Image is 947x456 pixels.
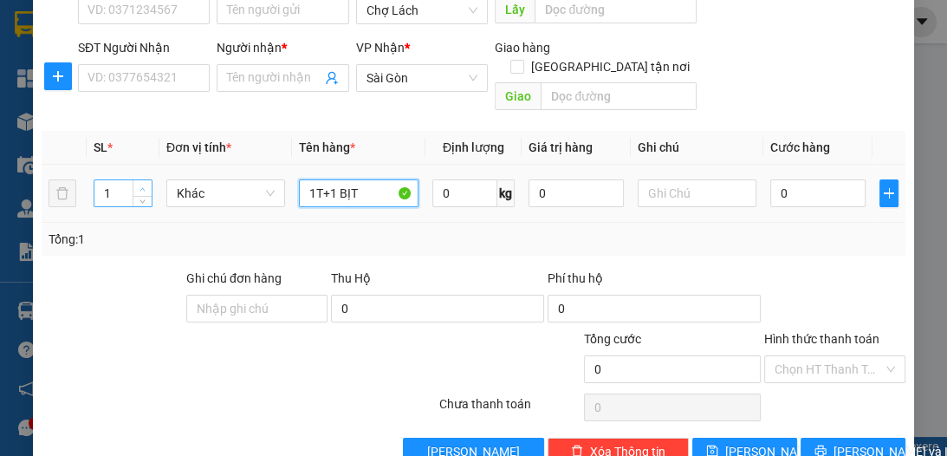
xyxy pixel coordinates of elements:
span: plus [45,69,71,83]
span: Khác [177,180,275,206]
span: plus [880,186,898,200]
th: Ghi chú [631,131,763,165]
div: SĐT Người Nhận [78,38,210,57]
span: SL [94,140,107,154]
button: delete [49,179,76,207]
span: Cước hàng [770,140,830,154]
div: Chưa thanh toán [438,394,582,425]
input: Dọc đường [541,82,697,110]
span: VP Nhận [356,41,405,55]
span: Increase Value [133,180,152,196]
span: Decrease Value [133,196,152,206]
span: up [138,184,148,194]
span: Tên hàng [299,140,355,154]
span: Giao [495,82,541,110]
span: down [138,197,148,207]
span: kg [497,179,515,207]
span: Định lượng [443,140,504,154]
span: Tổng cước [584,332,641,346]
input: VD: Bàn, Ghế [299,179,418,207]
span: Sài Gòn [366,65,477,91]
button: plus [44,62,72,90]
input: Ghi chú đơn hàng [186,295,328,322]
input: Ghi Chú [638,179,756,207]
span: Thu Hộ [331,271,371,285]
div: Tổng: 1 [49,230,367,249]
div: Người nhận [217,38,348,57]
span: user-add [325,71,339,85]
span: Giá trị hàng [529,140,593,154]
span: [GEOGRAPHIC_DATA] tận nơi [524,57,697,76]
span: Giao hàng [495,41,550,55]
label: Hình thức thanh toán [764,332,879,346]
span: Đơn vị tính [166,140,231,154]
label: Ghi chú đơn hàng [186,271,282,285]
input: 0 [529,179,624,207]
button: plus [879,179,898,207]
div: Phí thu hộ [548,269,761,295]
